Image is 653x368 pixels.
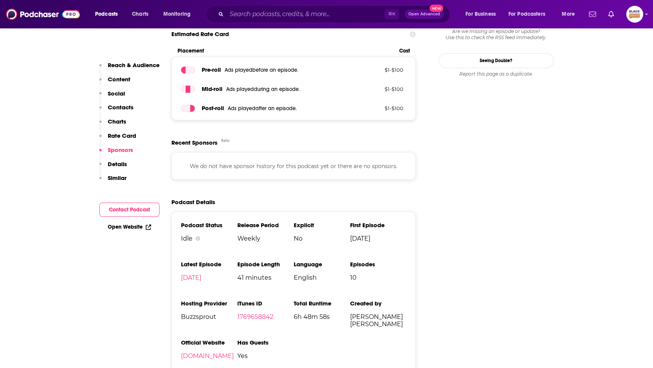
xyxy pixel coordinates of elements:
[399,48,410,54] span: Cost
[95,9,118,20] span: Podcasts
[562,9,575,20] span: More
[227,105,296,112] span: Ads played after an episode .
[439,28,554,41] div: Are we missing an episode or update? Use this to check the RSS feed immediately.
[99,132,136,146] button: Rate Card
[405,10,444,19] button: Open AdvancedNew
[99,61,160,76] button: Reach & Audience
[350,260,406,267] h3: Episodes
[99,146,133,160] button: Sponsors
[6,7,80,21] img: Podchaser - Follow, Share and Rate Podcasts
[108,224,151,230] a: Open Website
[605,8,617,21] a: Show notifications dropdown
[350,274,406,281] span: 10
[465,9,496,20] span: For Business
[353,67,403,73] p: $ 1 - $ 100
[556,8,584,20] button: open menu
[350,299,406,307] h3: Created by
[293,260,350,267] h3: Language
[439,53,554,68] a: Seeing Double?
[586,8,599,21] a: Show notifications dropdown
[353,105,403,111] p: $ 1 - $ 100
[221,138,230,143] div: Beta
[181,234,237,242] div: Idle
[181,338,237,346] h3: Official Website
[108,76,130,83] p: Content
[127,8,153,20] a: Charts
[350,221,406,228] h3: First Episode
[293,313,350,320] span: 6h 48m 58s
[99,203,160,217] button: Contact Podcast
[460,8,505,20] button: open menu
[201,104,224,112] span: Post -roll
[626,6,643,23] img: User Profile
[237,313,273,320] a: 1769658842
[99,90,125,104] button: Social
[108,132,136,139] p: Rate Card
[226,86,299,92] span: Ads played during an episode .
[293,221,350,228] h3: Explicit
[108,90,125,97] p: Social
[171,139,217,146] span: Recent Sponsors
[350,234,406,242] span: [DATE]
[99,76,130,90] button: Content
[181,352,234,359] a: [DOMAIN_NAME]
[408,12,440,16] span: Open Advanced
[385,9,399,19] span: ⌘ K
[237,234,293,242] span: Weekly
[224,67,298,73] span: Ads played before an episode .
[181,299,237,307] h3: Hosting Provider
[178,48,393,54] span: Placement
[237,260,293,267] h3: Episode Length
[108,61,160,69] p: Reach & Audience
[293,299,350,307] h3: Total Runtime
[99,104,133,118] button: Contacts
[439,71,554,77] div: Report this page as a duplicate.
[227,8,385,20] input: Search podcasts, credits, & more...
[237,299,293,307] h3: iTunes ID
[293,234,350,242] span: No
[626,6,643,23] span: Logged in as blackpodcastingawards
[163,9,191,20] span: Monitoring
[213,5,457,23] div: Search podcasts, credits, & more...
[108,104,133,111] p: Contacts
[90,8,128,20] button: open menu
[132,9,148,20] span: Charts
[237,274,293,281] span: 41 minutes
[353,86,403,92] p: $ 1 - $ 100
[99,174,127,188] button: Similar
[108,118,126,125] p: Charts
[171,198,215,205] h2: Podcast Details
[201,66,220,73] span: Pre -roll
[237,338,293,346] h3: Has Guests
[99,160,127,175] button: Details
[293,274,350,281] span: English
[99,118,126,132] button: Charts
[508,9,545,20] span: For Podcasters
[181,274,201,281] a: [DATE]
[108,174,127,182] p: Similar
[108,160,127,168] p: Details
[181,162,406,170] p: We do not have sponsor history for this podcast yet or there are no sponsors.
[350,313,406,327] span: [PERSON_NAME] [PERSON_NAME]
[429,5,443,12] span: New
[171,27,229,41] span: Estimated Rate Card
[181,260,237,267] h3: Latest Episode
[181,313,237,320] span: Buzzsprout
[158,8,201,20] button: open menu
[108,146,133,153] p: Sponsors
[237,221,293,228] h3: Release Period
[201,85,222,92] span: Mid -roll
[237,352,293,359] span: Yes
[181,221,237,228] h3: Podcast Status
[503,8,556,20] button: open menu
[626,6,643,23] button: Show profile menu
